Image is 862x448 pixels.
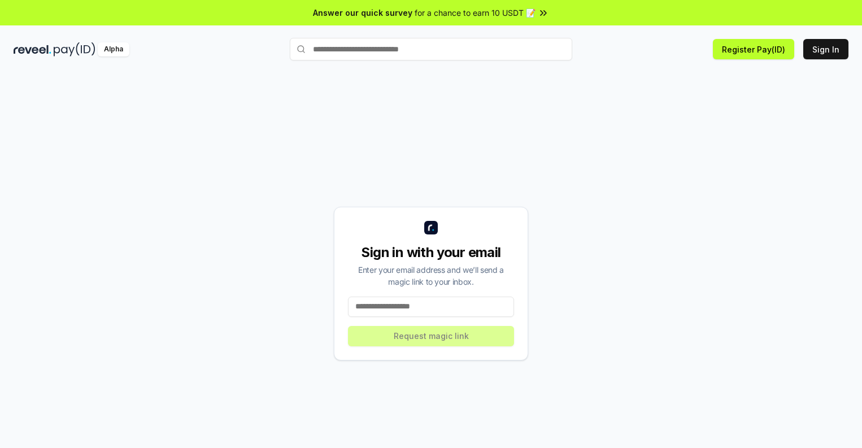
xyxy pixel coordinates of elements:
img: reveel_dark [14,42,51,56]
div: Alpha [98,42,129,56]
button: Sign In [803,39,848,59]
span: Answer our quick survey [313,7,412,19]
span: for a chance to earn 10 USDT 📝 [415,7,536,19]
button: Register Pay(ID) [713,39,794,59]
img: pay_id [54,42,95,56]
div: Sign in with your email [348,243,514,262]
img: logo_small [424,221,438,234]
div: Enter your email address and we’ll send a magic link to your inbox. [348,264,514,288]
